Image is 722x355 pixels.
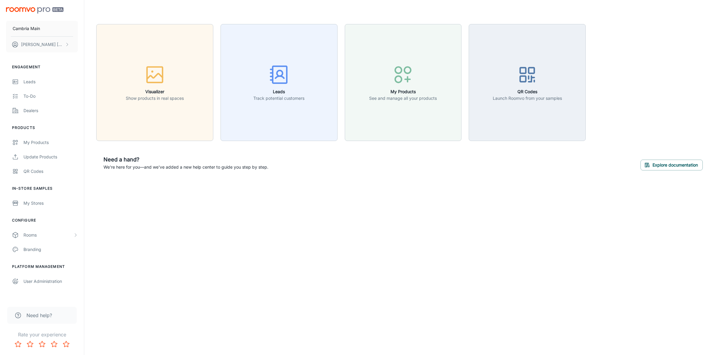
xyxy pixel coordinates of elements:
[103,155,268,164] h6: Need a hand?
[253,95,304,102] p: Track potential customers
[13,25,40,32] p: Cambria Main
[21,41,63,48] p: [PERSON_NAME] [PERSON_NAME]
[345,79,462,85] a: My ProductsSee and manage all your products
[23,200,78,207] div: My Stores
[493,88,562,95] h6: QR Codes
[23,78,78,85] div: Leads
[369,88,437,95] h6: My Products
[103,164,268,170] p: We're here for you—and we've added a new help center to guide you step by step.
[6,7,63,14] img: Roomvo PRO Beta
[469,79,586,85] a: QR CodesLaunch Roomvo from your samples
[23,139,78,146] div: My Products
[221,24,338,141] button: LeadsTrack potential customers
[640,160,703,170] button: Explore documentation
[493,95,562,102] p: Launch Roomvo from your samples
[126,88,184,95] h6: Visualizer
[253,88,304,95] h6: Leads
[6,21,78,36] button: Cambria Main
[23,93,78,99] div: To-do
[23,168,78,175] div: QR Codes
[369,95,437,102] p: See and manage all your products
[469,24,586,141] button: QR CodesLaunch Roomvo from your samples
[345,24,462,141] button: My ProductsSee and manage all your products
[221,79,338,85] a: LeadsTrack potential customers
[6,37,78,52] button: [PERSON_NAME] [PERSON_NAME]
[23,154,78,160] div: Update Products
[23,107,78,114] div: Dealers
[126,95,184,102] p: Show products in real spaces
[96,24,213,141] button: VisualizerShow products in real spaces
[640,161,703,167] a: Explore documentation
